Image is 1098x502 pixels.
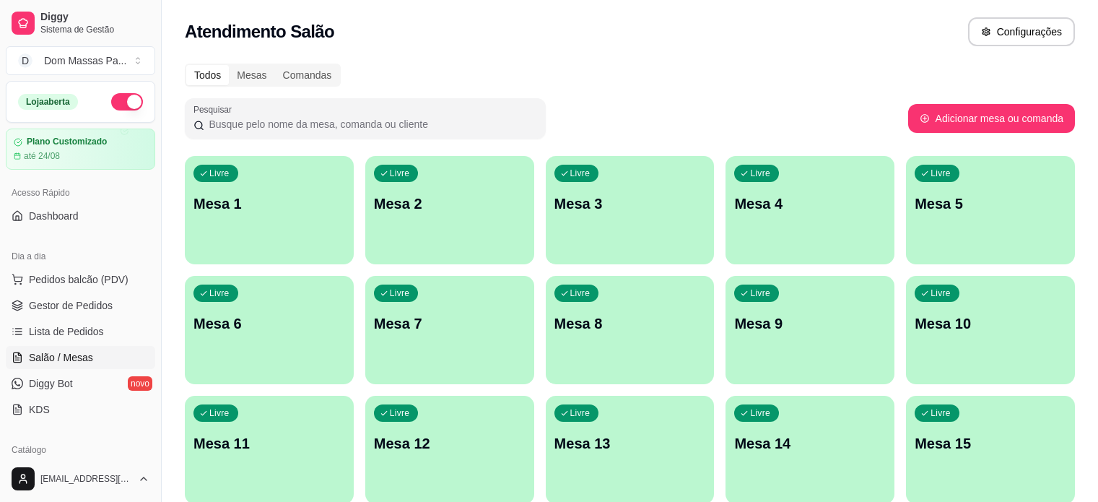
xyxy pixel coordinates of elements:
[40,473,132,485] span: [EMAIL_ADDRESS][DOMAIN_NAME]
[931,287,951,299] p: Livre
[185,276,354,384] button: LivreMesa 6
[209,168,230,179] p: Livre
[209,407,230,419] p: Livre
[726,276,894,384] button: LivreMesa 9
[6,268,155,291] button: Pedidos balcão (PDV)
[40,24,149,35] span: Sistema de Gestão
[6,462,155,496] button: [EMAIL_ADDRESS][DOMAIN_NAME]
[29,376,73,391] span: Diggy Bot
[6,181,155,204] div: Acesso Rápido
[734,194,886,214] p: Mesa 4
[915,313,1066,334] p: Mesa 10
[111,93,143,111] button: Alterar Status
[750,168,770,179] p: Livre
[931,168,951,179] p: Livre
[185,20,334,43] h2: Atendimento Salão
[193,103,237,116] label: Pesquisar
[6,6,155,40] a: DiggySistema de Gestão
[546,276,715,384] button: LivreMesa 8
[365,276,534,384] button: LivreMesa 7
[750,407,770,419] p: Livre
[390,168,410,179] p: Livre
[185,156,354,264] button: LivreMesa 1
[6,129,155,170] a: Plano Customizadoaté 24/08
[29,272,128,287] span: Pedidos balcão (PDV)
[931,407,951,419] p: Livre
[6,245,155,268] div: Dia a dia
[554,433,706,454] p: Mesa 13
[6,372,155,395] a: Diggy Botnovo
[6,398,155,421] a: KDS
[29,350,93,365] span: Salão / Mesas
[554,194,706,214] p: Mesa 3
[570,287,591,299] p: Livre
[204,117,537,131] input: Pesquisar
[6,320,155,343] a: Lista de Pedidos
[390,407,410,419] p: Livre
[570,168,591,179] p: Livre
[27,137,107,147] article: Plano Customizado
[908,104,1075,133] button: Adicionar mesa ou comanda
[374,194,526,214] p: Mesa 2
[29,402,50,417] span: KDS
[968,17,1075,46] button: Configurações
[6,46,155,75] button: Select a team
[18,94,78,110] div: Loja aberta
[915,194,1066,214] p: Mesa 5
[29,298,113,313] span: Gestor de Pedidos
[275,65,340,85] div: Comandas
[193,313,345,334] p: Mesa 6
[374,433,526,454] p: Mesa 12
[906,276,1075,384] button: LivreMesa 10
[570,407,591,419] p: Livre
[209,287,230,299] p: Livre
[906,156,1075,264] button: LivreMesa 5
[6,294,155,317] a: Gestor de Pedidos
[6,438,155,462] div: Catálogo
[44,53,126,68] div: Dom Massas Pa ...
[29,209,79,223] span: Dashboard
[6,204,155,228] a: Dashboard
[546,156,715,264] button: LivreMesa 3
[390,287,410,299] p: Livre
[40,11,149,24] span: Diggy
[29,324,104,339] span: Lista de Pedidos
[229,65,274,85] div: Mesas
[734,313,886,334] p: Mesa 9
[193,194,345,214] p: Mesa 1
[365,156,534,264] button: LivreMesa 2
[24,150,60,162] article: até 24/08
[374,313,526,334] p: Mesa 7
[554,313,706,334] p: Mesa 8
[915,433,1066,454] p: Mesa 15
[186,65,229,85] div: Todos
[193,433,345,454] p: Mesa 11
[750,287,770,299] p: Livre
[6,346,155,369] a: Salão / Mesas
[734,433,886,454] p: Mesa 14
[726,156,894,264] button: LivreMesa 4
[18,53,32,68] span: D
